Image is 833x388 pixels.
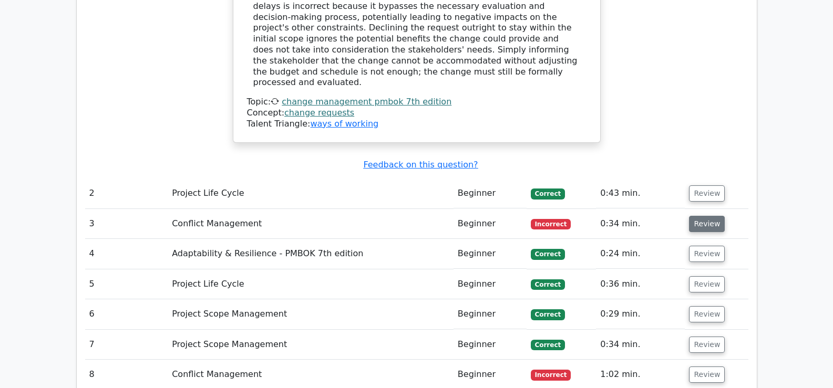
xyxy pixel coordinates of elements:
td: 5 [85,269,168,299]
td: 0:43 min. [596,179,685,208]
td: Project Life Cycle [168,179,454,208]
a: change requests [284,108,354,118]
span: Correct [531,249,565,259]
a: change management pmbok 7th edition [282,97,451,107]
span: Incorrect [531,219,571,229]
a: ways of working [310,119,378,129]
button: Review [689,276,725,292]
span: Correct [531,279,565,290]
td: 6 [85,299,168,329]
td: Conflict Management [168,209,454,239]
td: Beginner [454,269,527,299]
td: 2 [85,179,168,208]
button: Review [689,366,725,383]
div: Talent Triangle: [247,97,587,129]
td: 7 [85,330,168,360]
td: 0:34 min. [596,330,685,360]
span: Correct [531,309,565,320]
span: Incorrect [531,370,571,380]
td: Adaptability & Resilience - PMBOK 7th edition [168,239,454,269]
td: Beginner [454,179,527,208]
td: Project Life Cycle [168,269,454,299]
td: 4 [85,239,168,269]
td: Project Scope Management [168,299,454,329]
td: 0:36 min. [596,269,685,299]
td: 0:24 min. [596,239,685,269]
button: Review [689,306,725,322]
button: Review [689,216,725,232]
button: Review [689,185,725,202]
span: Correct [531,340,565,350]
a: Feedback on this question? [363,160,478,170]
span: Correct [531,188,565,199]
td: 0:34 min. [596,209,685,239]
td: Beginner [454,209,527,239]
button: Review [689,246,725,262]
div: Topic: [247,97,587,108]
td: Beginner [454,330,527,360]
td: 3 [85,209,168,239]
td: 0:29 min. [596,299,685,329]
button: Review [689,337,725,353]
td: Beginner [454,239,527,269]
td: Beginner [454,299,527,329]
div: Concept: [247,108,587,119]
td: Project Scope Management [168,330,454,360]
